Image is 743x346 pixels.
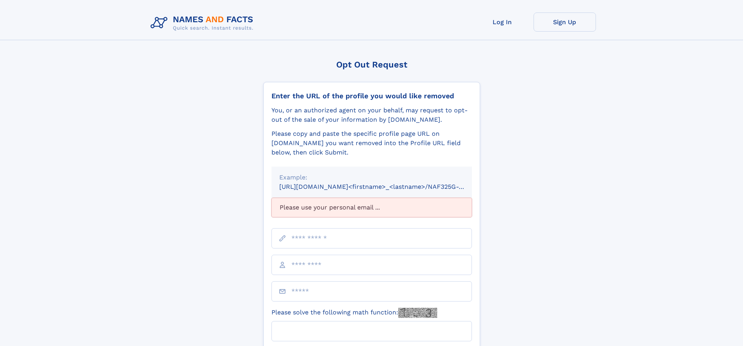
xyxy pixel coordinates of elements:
div: Opt Out Request [263,60,480,69]
label: Please solve the following math function: [271,308,437,318]
img: Logo Names and Facts [147,12,260,34]
div: Please copy and paste the specific profile page URL on [DOMAIN_NAME] you want removed into the Pr... [271,129,472,157]
small: [URL][DOMAIN_NAME]<firstname>_<lastname>/NAF325G-xxxxxxxx [279,183,487,190]
div: You, or an authorized agent on your behalf, may request to opt-out of the sale of your informatio... [271,106,472,124]
a: Sign Up [534,12,596,32]
a: Log In [471,12,534,32]
div: Enter the URL of the profile you would like removed [271,92,472,100]
div: Please use your personal email ... [271,198,472,217]
div: Example: [279,173,464,182]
